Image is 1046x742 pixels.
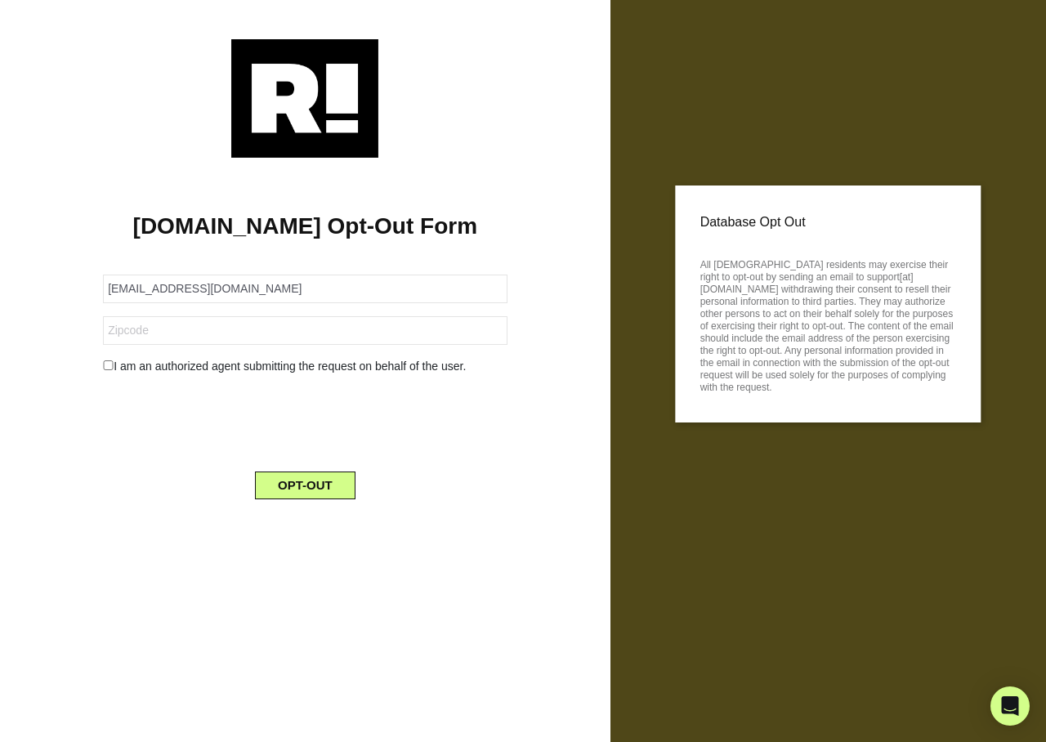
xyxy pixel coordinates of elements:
[181,388,429,452] iframe: reCAPTCHA
[103,275,507,303] input: Email Address
[700,210,956,235] p: Database Opt Out
[700,254,956,394] p: All [DEMOGRAPHIC_DATA] residents may exercise their right to opt-out by sending an email to suppo...
[25,212,586,240] h1: [DOMAIN_NAME] Opt-Out Form
[103,316,507,345] input: Zipcode
[990,686,1030,726] div: Open Intercom Messenger
[255,472,355,499] button: OPT-OUT
[91,358,519,375] div: I am an authorized agent submitting the request on behalf of the user.
[231,39,378,158] img: Retention.com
